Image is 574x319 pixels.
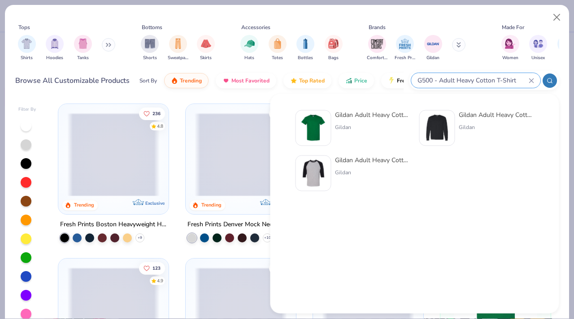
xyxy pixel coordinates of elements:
img: Hoodies Image [50,39,60,49]
img: trending.gif [171,77,178,84]
div: Gildan [335,168,410,177]
img: TopRated.gif [290,77,297,84]
img: Bottles Image [300,39,310,49]
img: flash.gif [388,77,395,84]
div: Gildan Adult Heavy Cotton 5.3 Oz. Long-Sleeve T-Shirt [459,110,534,120]
button: filter button [18,35,36,61]
span: Totes [272,55,283,61]
div: filter for Tanks [74,35,92,61]
button: filter button [141,35,159,61]
div: filter for Totes [269,35,287,61]
img: Shirts Image [22,39,32,49]
div: filter for Shirts [18,35,36,61]
div: Filter By [18,106,36,113]
span: Shirts [21,55,33,61]
div: Gildan [335,123,410,131]
img: Unisex Image [533,39,544,49]
img: Sweatpants Image [173,39,183,49]
button: filter button [325,35,343,61]
button: Trending [164,73,209,88]
button: filter button [46,35,64,61]
span: Most Favorited [231,77,270,84]
button: Like [139,107,165,120]
div: filter for Women [501,35,519,61]
span: Sweatpants [168,55,188,61]
div: Brands [369,23,386,31]
span: + 9 [138,235,142,241]
button: filter button [501,35,519,61]
img: Totes Image [273,39,283,49]
button: filter button [74,35,92,61]
button: Fresh Prints Flash [381,73,485,88]
span: Fresh Prints [395,55,415,61]
div: Browse All Customizable Products [15,75,130,86]
div: filter for Sweatpants [168,35,188,61]
div: filter for Unisex [529,35,547,61]
div: filter for Gildan [424,35,442,61]
span: Comfort Colors [367,55,387,61]
button: filter button [197,35,215,61]
div: 4.8 [157,123,164,129]
span: Tanks [77,55,89,61]
button: filter button [269,35,287,61]
button: filter button [168,35,188,61]
span: Unisex [531,55,545,61]
img: Fresh Prints Image [398,37,412,51]
span: 236 [153,111,161,116]
div: Gildan [459,123,534,131]
span: Price [354,77,367,84]
button: filter button [367,35,387,61]
button: filter button [395,35,415,61]
button: filter button [240,35,258,61]
span: + 10 [264,235,271,241]
span: Exclusive [145,200,165,206]
img: Shorts Image [145,39,155,49]
img: Comfort Colors Image [370,37,384,51]
div: filter for Hoodies [46,35,64,61]
div: Fresh Prints Denver Mock Neck Heavyweight Sweatshirt [187,219,294,230]
span: Hoodies [46,55,63,61]
span: Shorts [143,55,157,61]
img: Women Image [505,39,515,49]
img: Hats Image [244,39,255,49]
button: Like [269,107,292,120]
img: eeb6cdad-aebe-40d0-9a4b-833d0f822d02 [423,114,451,142]
button: Top Rated [283,73,331,88]
div: Gildan Adult Heavy Cotton T-Shirt [335,110,410,120]
div: filter for Fresh Prints [395,35,415,61]
img: Bags Image [328,39,338,49]
span: Top Rated [299,77,325,84]
div: filter for Skirts [197,35,215,61]
div: filter for Comfort Colors [367,35,387,61]
span: 123 [153,266,161,270]
img: Gildan Image [426,37,440,51]
button: filter button [424,35,442,61]
span: Skirts [200,55,212,61]
img: Tanks Image [78,39,88,49]
div: Fresh Prints Boston Heavyweight Hoodie [60,219,167,230]
div: Sort By [139,77,157,85]
button: filter button [529,35,547,61]
div: Accessories [241,23,270,31]
span: Bags [328,55,339,61]
button: Most Favorited [216,73,276,88]
button: Close [548,9,565,26]
button: filter button [296,35,314,61]
div: Bottoms [142,23,162,31]
img: db319196-8705-402d-8b46-62aaa07ed94f [300,114,327,142]
span: Gildan [426,55,439,61]
button: Price [339,73,374,88]
div: filter for Bags [325,35,343,61]
span: Hats [244,55,254,61]
img: Skirts Image [201,39,211,49]
div: 4.9 [157,277,164,284]
img: 9278ce09-0d59-4a10-a90b-5020d43c2e95 [300,159,327,187]
span: Fresh Prints Flash [397,77,443,84]
input: Try "T-Shirt" [417,75,529,86]
div: filter for Bottles [296,35,314,61]
button: Like [139,262,165,274]
div: Tops [18,23,30,31]
div: filter for Hats [240,35,258,61]
div: Gildan Adult Heavy Cotton™ 5.3 Oz. 3/4-Raglan Sleeve T-Shirt [335,155,410,165]
div: filter for Shorts [141,35,159,61]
